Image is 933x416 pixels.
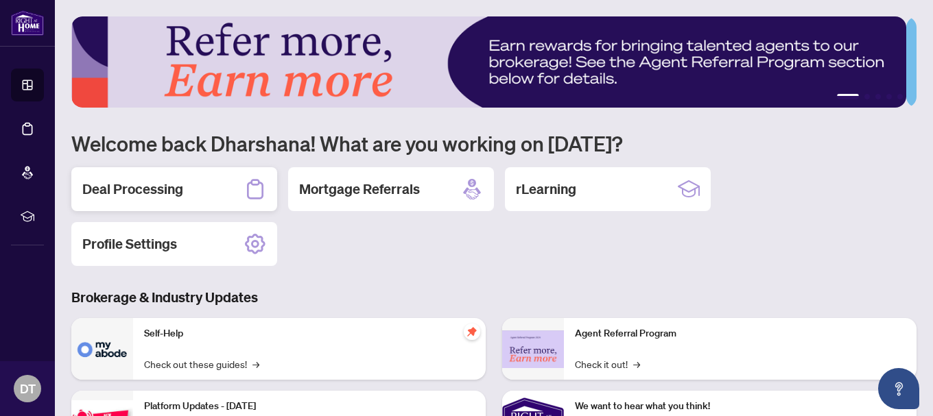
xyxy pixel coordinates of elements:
p: Agent Referral Program [575,326,906,341]
a: Check out these guides!→ [144,356,259,371]
p: We want to hear what you think! [575,399,906,414]
img: Slide 0 [71,16,906,108]
a: Check it out!→ [575,356,640,371]
h2: Deal Processing [82,180,183,199]
button: 3 [875,94,881,99]
img: Agent Referral Program [502,330,564,368]
h2: Mortgage Referrals [299,180,420,199]
button: 2 [864,94,870,99]
h2: Profile Settings [82,234,177,254]
h1: Welcome back Dharshana! What are you working on [DATE]? [71,130,917,156]
span: DT [20,379,36,398]
img: logo [11,10,44,36]
p: Platform Updates - [DATE] [144,399,475,414]
span: pushpin [464,323,480,340]
button: 5 [897,94,903,99]
span: → [633,356,640,371]
button: 1 [837,94,859,99]
img: Self-Help [71,318,133,380]
h2: rLearning [516,180,576,199]
span: → [252,356,259,371]
h3: Brokerage & Industry Updates [71,288,917,307]
p: Self-Help [144,326,475,341]
button: Open asap [878,368,919,409]
button: 4 [886,94,892,99]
